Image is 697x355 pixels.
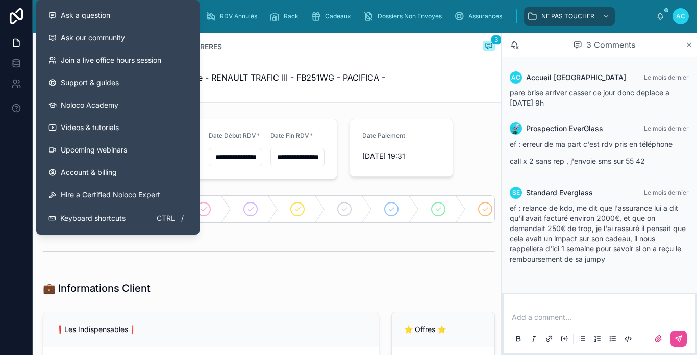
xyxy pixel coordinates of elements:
[40,139,195,161] a: Upcoming webinars
[362,151,452,161] span: [DATE] 19:31
[43,71,418,96] span: [Payé] RDV du [DATE] 09:00 - Pare-Brise - RENAULT TRAFIC III - FB251WG - PACIFICA - 0613341164 - ...
[40,184,195,206] button: Hire a Certified Noloco Expert
[510,204,686,263] span: ef : relance de kdo, me dit que l'assurance lui a dit qu'il avait facturé environ 2000€, et que o...
[156,212,176,224] span: Ctrl
[308,7,358,26] a: Cadeaux
[40,94,195,116] a: Noloco Academy
[526,188,593,198] span: Standard Everglass
[61,55,161,65] span: Join a live office hours session
[270,132,309,139] span: Date Fin RDV
[56,325,137,334] span: ❗Les Indispensables❗
[40,161,195,184] a: Account & billing
[203,7,264,26] a: RDV Annulés
[61,167,117,177] span: Account & billing
[468,12,502,20] span: Assurances
[266,7,306,26] a: Rack
[362,132,405,139] span: Date Paiement
[644,73,689,81] span: Le mois dernier
[40,27,195,49] a: Ask our community
[510,156,689,166] p: call x 2 sans rep , j'envoie sms sur 55 42
[40,206,195,231] button: Keyboard shortcutsCtrl/
[61,145,127,155] span: Upcoming webinars
[40,116,195,139] a: Videos & tutorials
[483,41,495,53] button: 3
[61,33,125,43] span: Ask our community
[40,4,195,27] button: Ask a question
[526,123,603,134] span: Prospection EverGlass
[510,88,669,107] span: pare brise arriver casser ce jour donc deplace a [DATE] 9h
[404,325,446,334] span: ⭐ Offres ⭐
[178,214,186,222] span: /
[378,12,442,20] span: Dossiers Non Envoyés
[60,213,126,223] span: Keyboard shortcuts
[61,78,119,88] span: Support & guides
[220,12,257,20] span: RDV Annulés
[40,49,195,71] a: Join a live office hours session
[40,71,195,94] a: Support & guides
[524,7,615,26] a: NE PAS TOUCHER
[676,12,685,20] span: AC
[511,73,520,82] span: AC
[512,189,520,197] span: SE
[61,10,110,20] span: Ask a question
[644,124,689,132] span: Le mois dernier
[451,7,509,26] a: Assurances
[586,39,635,51] span: 3 Comments
[61,100,118,110] span: Noloco Academy
[43,281,151,295] h1: 💼 Informations Client
[43,57,418,71] h1: SARL GAGLIAZZO FRERES
[284,12,298,20] span: Rack
[526,72,626,83] span: Accueil [GEOGRAPHIC_DATA]
[61,122,119,133] span: Videos & tutorials
[541,12,594,20] span: NE PAS TOUCHER
[491,35,502,45] span: 3
[360,7,449,26] a: Dossiers Non Envoyés
[61,190,160,200] span: Hire a Certified Noloco Expert
[325,12,351,20] span: Cadeaux
[67,5,656,28] div: scrollable content
[209,132,256,139] span: Date Début RDV
[510,139,689,149] p: ef : erreur de ma part c'est rdv pris en téléphone
[644,189,689,196] span: Le mois dernier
